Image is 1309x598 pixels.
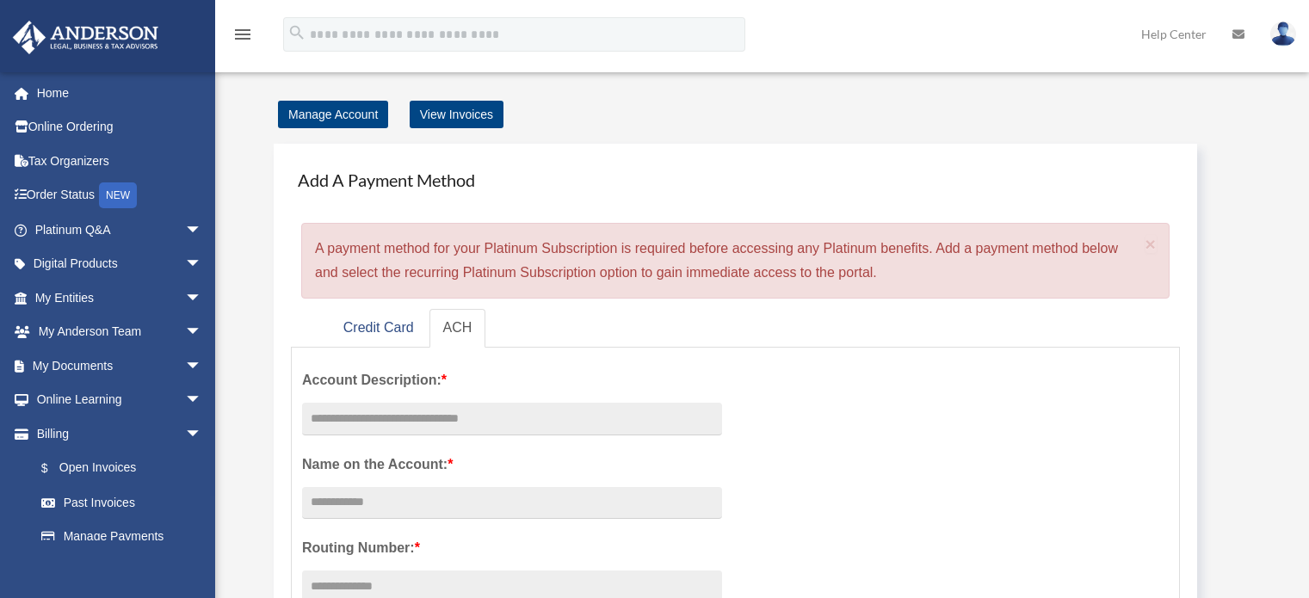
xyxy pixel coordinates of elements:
[278,101,388,128] a: Manage Account
[12,315,228,349] a: My Anderson Teamarrow_drop_down
[410,101,503,128] a: View Invoices
[232,30,253,45] a: menu
[232,24,253,45] i: menu
[12,383,228,417] a: Online Learningarrow_drop_down
[12,144,228,178] a: Tax Organizers
[185,247,219,282] span: arrow_drop_down
[330,309,428,348] a: Credit Card
[185,213,219,248] span: arrow_drop_down
[12,76,228,110] a: Home
[51,458,59,479] span: $
[12,213,228,247] a: Platinum Q&Aarrow_drop_down
[24,451,228,486] a: $Open Invoices
[185,416,219,452] span: arrow_drop_down
[12,247,228,281] a: Digital Productsarrow_drop_down
[12,348,228,383] a: My Documentsarrow_drop_down
[287,23,306,42] i: search
[302,453,722,477] label: Name on the Account:
[302,368,722,392] label: Account Description:
[12,281,228,315] a: My Entitiesarrow_drop_down
[185,315,219,350] span: arrow_drop_down
[1145,235,1157,253] button: Close
[185,281,219,316] span: arrow_drop_down
[24,520,219,554] a: Manage Payments
[185,383,219,418] span: arrow_drop_down
[302,536,722,560] label: Routing Number:
[8,21,164,54] img: Anderson Advisors Platinum Portal
[1270,22,1296,46] img: User Pic
[291,161,1180,199] h4: Add A Payment Method
[24,485,228,520] a: Past Invoices
[99,182,137,208] div: NEW
[185,348,219,384] span: arrow_drop_down
[1145,234,1157,254] span: ×
[12,110,228,145] a: Online Ordering
[429,309,486,348] a: ACH
[12,178,228,213] a: Order StatusNEW
[301,223,1170,299] div: A payment method for your Platinum Subscription is required before accessing any Platinum benefit...
[12,416,228,451] a: Billingarrow_drop_down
